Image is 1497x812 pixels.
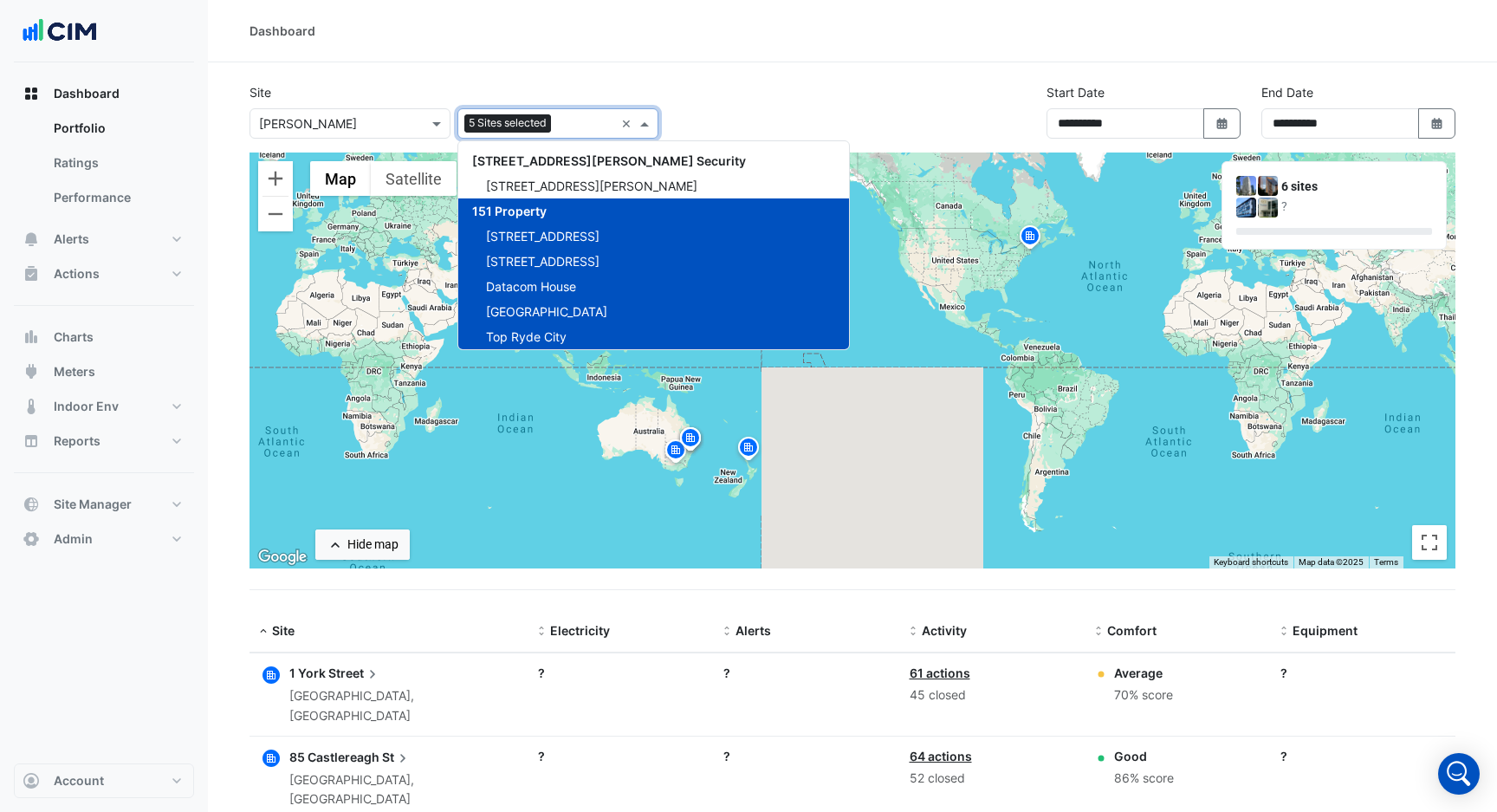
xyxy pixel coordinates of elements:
[54,398,119,415] span: Indoor Env
[54,432,100,450] span: Reports
[254,546,311,568] img: Google
[289,750,379,764] span: 85 Castlereagh
[328,664,381,683] span: Street
[1258,176,1278,196] img: 85 Castlereagh St
[14,487,194,522] button: Site Manager
[23,85,40,102] app-icon: Dashboard
[1258,198,1278,218] img: Depuy Raynham
[723,664,888,682] div: ?
[486,279,576,294] span: Datacom House
[1299,557,1364,567] span: Map data ©2025
[1114,747,1174,765] div: Good
[723,747,888,765] div: ?
[254,546,311,568] a: Open this area in Google Maps (opens a new window)
[1215,116,1230,131] fa-icon: Select Date
[272,623,295,638] span: Site
[14,522,194,556] button: Admin
[23,398,40,415] app-icon: Indoor Env
[1107,623,1157,638] span: Comfort
[258,161,293,196] button: Zoom in
[54,231,89,248] span: Alerts
[23,363,40,380] app-icon: Meters
[1281,198,1432,216] div: ?
[1114,664,1173,682] div: Average
[736,623,771,638] span: Alerts
[14,763,194,798] button: Account
[662,438,690,468] img: site-pin.svg
[14,111,194,222] div: Dashboard
[1214,556,1288,568] button: Keyboard shortcuts
[347,536,399,554] div: Hide map
[486,329,567,344] span: Top Ryde City
[54,496,132,513] span: Site Manager
[1016,224,1044,254] img: site-pin.svg
[1412,525,1447,560] button: Toggle fullscreen view
[289,686,517,726] div: [GEOGRAPHIC_DATA], [GEOGRAPHIC_DATA]
[23,432,40,450] app-icon: Reports
[54,530,93,548] span: Admin
[310,161,371,196] button: Show street map
[382,747,412,766] span: St
[1374,557,1398,567] a: Terms (opens in new tab)
[40,146,194,180] a: Ratings
[23,530,40,548] app-icon: Admin
[1280,747,1445,765] div: ?
[486,304,607,319] span: [GEOGRAPHIC_DATA]
[258,197,293,231] button: Zoom out
[464,114,551,132] span: 5 Sites selected
[486,229,599,244] span: [STREET_ADDRESS]
[54,265,100,283] span: Actions
[1114,685,1173,705] div: 70% score
[910,666,970,680] a: 61 actions
[1236,198,1256,218] img: Datacom House
[538,664,703,682] div: ?
[14,354,194,389] button: Meters
[910,769,1074,789] div: 52 closed
[315,529,410,560] button: Hide map
[371,161,457,196] button: Show satellite imagery
[54,328,94,346] span: Charts
[21,14,99,49] img: Company Logo
[1114,769,1174,789] div: 86% score
[1293,623,1358,638] span: Equipment
[1261,83,1313,101] label: End Date
[249,83,271,101] label: Site
[621,114,636,133] span: Clear
[23,231,40,248] app-icon: Alerts
[922,623,967,638] span: Activity
[14,320,194,354] button: Charts
[1281,178,1432,196] div: 6 sites
[23,496,40,513] app-icon: Site Manager
[472,204,547,218] span: 151 Property
[40,111,194,146] a: Portfolio
[249,22,315,40] div: Dashboard
[14,257,194,291] button: Actions
[14,424,194,458] button: Reports
[735,435,762,465] img: site-pin.svg
[486,254,599,269] span: [STREET_ADDRESS]
[1236,176,1256,196] img: 1 York Street
[550,623,610,638] span: Electricity
[677,425,704,456] img: site-pin.svg
[1438,753,1480,795] div: Open Intercom Messenger
[54,772,104,789] span: Account
[54,85,120,102] span: Dashboard
[1047,83,1105,101] label: Start Date
[1280,664,1445,682] div: ?
[23,265,40,283] app-icon: Actions
[54,363,95,380] span: Meters
[1429,116,1445,131] fa-icon: Select Date
[910,685,1074,705] div: 45 closed
[14,389,194,424] button: Indoor Env
[486,179,697,193] span: [STREET_ADDRESS][PERSON_NAME]
[40,180,194,215] a: Performance
[538,747,703,765] div: ?
[458,141,849,349] div: Options List
[23,328,40,346] app-icon: Charts
[289,770,517,810] div: [GEOGRAPHIC_DATA], [GEOGRAPHIC_DATA]
[14,222,194,257] button: Alerts
[289,666,326,680] span: 1 York
[910,749,972,763] a: 64 actions
[14,76,194,111] button: Dashboard
[472,153,746,168] span: [STREET_ADDRESS][PERSON_NAME] Security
